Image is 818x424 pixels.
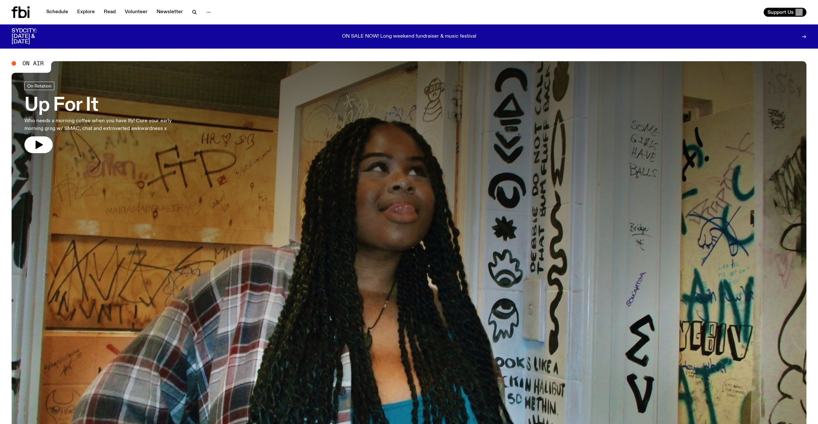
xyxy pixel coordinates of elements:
span: Support Us [768,9,794,15]
a: On Rotation [24,82,54,90]
a: Read [100,8,120,17]
button: Support Us [764,8,806,17]
a: Newsletter [153,8,187,17]
span: On Air [22,60,44,66]
p: ON SALE NOW! Long weekend fundraiser & music festival [342,34,476,40]
a: Up For ItWho needs a morning coffee when you have Ify! Cure your early morning grog w/ SMAC, chat... [24,82,189,153]
a: Schedule [42,8,72,17]
h3: SYDCITY: [DATE] & [DATE] [12,28,53,45]
span: On Rotation [27,83,51,88]
a: Explore [73,8,99,17]
a: Volunteer [121,8,151,17]
h3: Up For It [24,97,189,115]
p: Who needs a morning coffee when you have Ify! Cure your early morning grog w/ SMAC, chat and extr... [24,117,189,133]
